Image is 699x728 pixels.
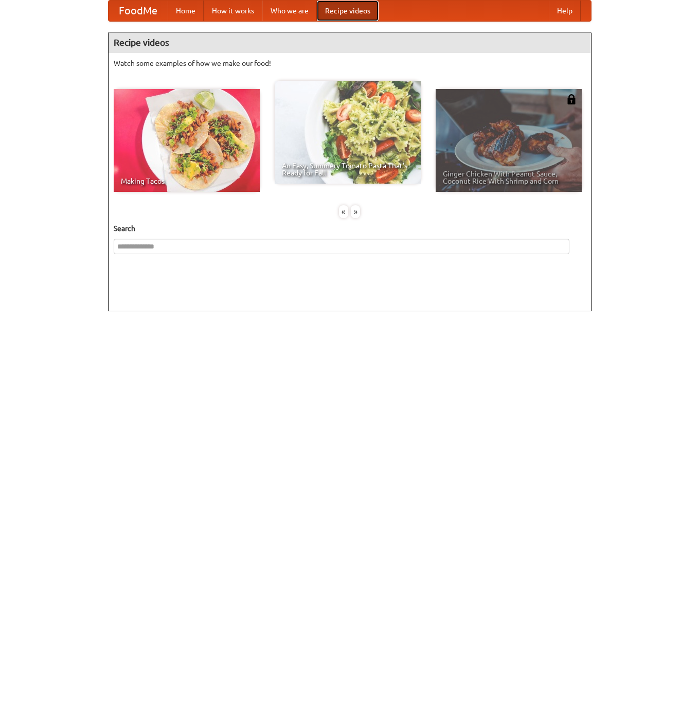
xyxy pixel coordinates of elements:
a: Making Tacos [114,89,260,192]
span: An Easy, Summery Tomato Pasta That's Ready for Fall [282,162,414,176]
div: « [339,205,348,218]
div: » [351,205,360,218]
h5: Search [114,223,586,234]
a: How it works [204,1,262,21]
img: 483408.png [566,94,577,104]
span: Making Tacos [121,177,253,185]
a: Who we are [262,1,317,21]
a: Recipe videos [317,1,379,21]
a: Help [549,1,581,21]
a: FoodMe [109,1,168,21]
a: Home [168,1,204,21]
p: Watch some examples of how we make our food! [114,58,586,68]
h4: Recipe videos [109,32,591,53]
a: An Easy, Summery Tomato Pasta That's Ready for Fall [275,81,421,184]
